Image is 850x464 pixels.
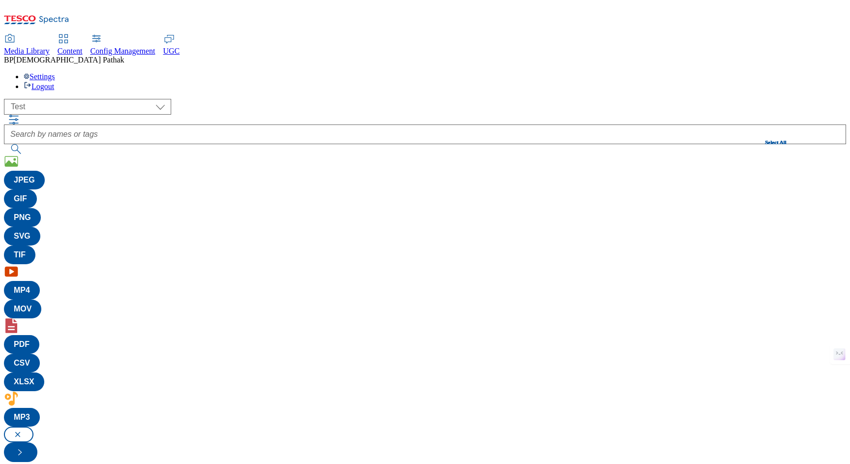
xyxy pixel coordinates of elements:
[4,227,40,246] button: SVG
[4,189,37,208] button: GIF
[4,47,50,55] span: Media Library
[4,354,40,372] button: CSV
[4,335,39,354] button: PDF
[4,171,45,189] button: JPEG
[163,35,180,56] a: UGC
[91,47,155,55] span: Config Management
[4,35,50,56] a: Media Library
[58,35,83,56] a: Content
[4,281,40,300] button: MP4
[4,208,41,227] button: PNG
[4,246,35,264] button: TIF
[4,300,41,318] button: MOV
[24,82,54,91] a: Logout
[765,139,787,145] button: Select All
[58,47,83,55] span: Content
[163,47,180,55] span: UGC
[24,72,55,81] a: Settings
[4,56,14,64] span: BP
[4,408,40,427] button: MP3
[91,35,155,56] a: Config Management
[4,124,846,144] input: Search by names or tags
[14,56,124,64] span: [DEMOGRAPHIC_DATA] Pathak
[4,372,44,391] button: XLSX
